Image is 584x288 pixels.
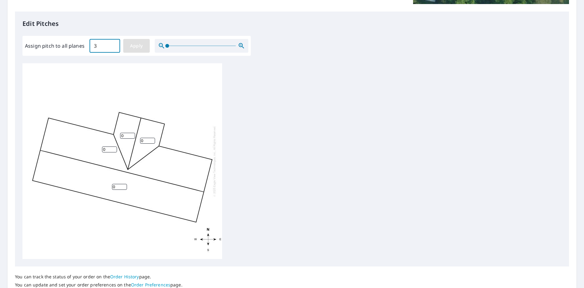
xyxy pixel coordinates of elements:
[128,42,145,50] span: Apply
[22,19,562,28] p: Edit Pitches
[90,37,120,55] input: 00.0
[25,42,85,50] label: Assign pitch to all planes
[15,274,182,280] p: You can track the status of your order on the page.
[123,39,150,53] button: Apply
[110,274,139,280] a: Order History
[131,282,170,288] a: Order Preferences
[15,282,182,288] p: You can update and set your order preferences on the page.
